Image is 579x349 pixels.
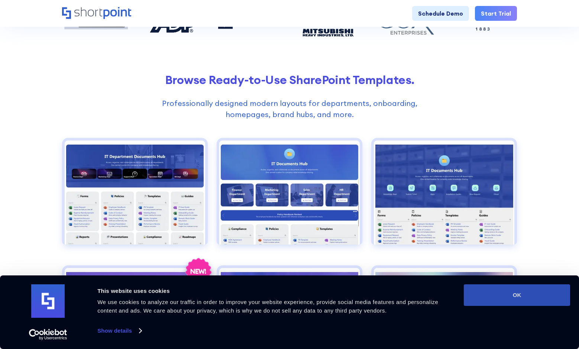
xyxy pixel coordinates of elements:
button: OK [464,284,570,306]
a: Usercentrics Cookiebot - opens in a new window [16,329,81,340]
img: logo [31,284,65,318]
a: Documents 1 [62,138,208,256]
a: Show details [97,325,141,336]
span: We use cookies to analyze our traffic in order to improve your website experience, provide social... [97,299,438,314]
div: This website uses cookies [97,287,447,295]
p: Professionally designed modern layouts for departments, onboarding, homepages, brand hubs, and more. [144,98,436,120]
h2: Browse Ready-to-Use SharePoint Templates. [62,73,517,87]
a: Home [62,7,131,20]
a: Schedule Demo [412,6,469,21]
a: Documents 2 [217,138,362,256]
a: Start Trial [475,6,517,21]
a: Documents 3 [371,138,517,256]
